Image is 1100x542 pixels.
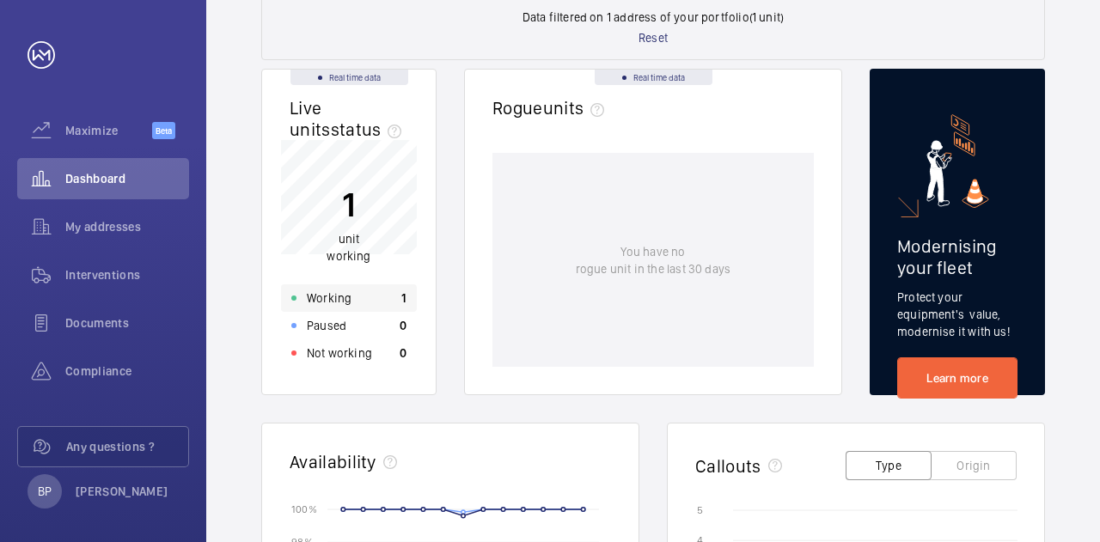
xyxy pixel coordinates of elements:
[401,289,406,307] p: 1
[492,97,611,119] h2: Rogue
[926,114,989,208] img: marketing-card.svg
[327,230,370,265] p: unit
[897,235,1017,278] h2: Modernising your fleet
[66,438,188,455] span: Any questions ?
[65,314,189,332] span: Documents
[290,70,408,85] div: Real time data
[76,483,168,500] p: [PERSON_NAME]
[522,9,784,26] p: Data filtered on 1 address of your portfolio (1 unit)
[38,483,52,500] p: BP
[897,357,1017,399] a: Learn more
[400,344,406,362] p: 0
[897,289,1017,340] p: Protect your equipment's value, modernise it with us!
[290,97,408,140] h2: Live units
[639,29,668,46] p: Reset
[307,289,351,307] p: Working
[400,317,406,334] p: 0
[152,122,175,139] span: Beta
[290,451,376,472] h2: Availability
[291,502,317,515] text: 100 %
[65,266,189,283] span: Interventions
[307,317,346,334] p: Paused
[327,249,370,263] span: working
[65,170,189,187] span: Dashboard
[543,97,612,119] span: units
[697,504,703,516] text: 5
[327,183,370,226] p: 1
[65,122,152,139] span: Maximize
[65,218,189,235] span: My addresses
[65,362,189,380] span: Compliance
[595,70,712,85] div: Real time data
[576,243,730,277] p: You have no rogue unit in the last 30 days
[307,344,372,362] p: Not working
[331,119,409,140] span: status
[846,451,932,480] button: Type
[931,451,1017,480] button: Origin
[695,455,761,477] h2: Callouts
